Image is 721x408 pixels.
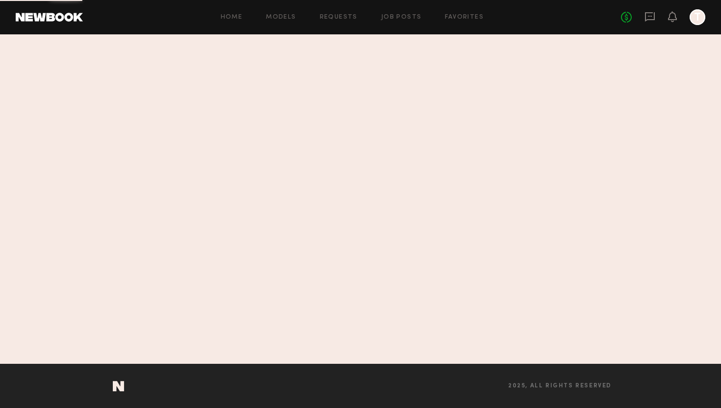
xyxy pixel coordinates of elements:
[320,14,358,21] a: Requests
[690,9,705,25] a: T
[508,383,612,389] span: 2025, all rights reserved
[445,14,484,21] a: Favorites
[381,14,422,21] a: Job Posts
[221,14,243,21] a: Home
[266,14,296,21] a: Models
